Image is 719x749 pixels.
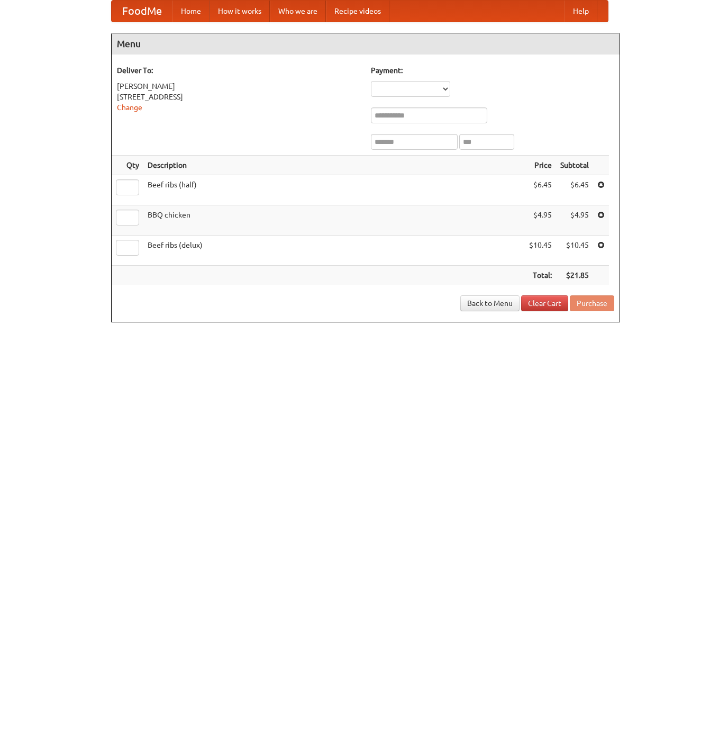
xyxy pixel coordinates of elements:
[326,1,389,22] a: Recipe videos
[270,1,326,22] a: Who we are
[525,175,556,205] td: $6.45
[525,266,556,285] th: Total:
[371,65,614,76] h5: Payment:
[117,81,360,92] div: [PERSON_NAME]
[570,295,614,311] button: Purchase
[556,205,593,236] td: $4.95
[143,205,525,236] td: BBQ chicken
[521,295,568,311] a: Clear Cart
[556,156,593,175] th: Subtotal
[556,175,593,205] td: $6.45
[112,1,172,22] a: FoodMe
[172,1,210,22] a: Home
[556,266,593,285] th: $21.85
[117,103,142,112] a: Change
[460,295,520,311] a: Back to Menu
[117,92,360,102] div: [STREET_ADDRESS]
[117,65,360,76] h5: Deliver To:
[565,1,597,22] a: Help
[525,236,556,266] td: $10.45
[112,156,143,175] th: Qty
[143,236,525,266] td: Beef ribs (delux)
[210,1,270,22] a: How it works
[556,236,593,266] td: $10.45
[143,175,525,205] td: Beef ribs (half)
[525,156,556,175] th: Price
[112,33,620,55] h4: Menu
[525,205,556,236] td: $4.95
[143,156,525,175] th: Description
